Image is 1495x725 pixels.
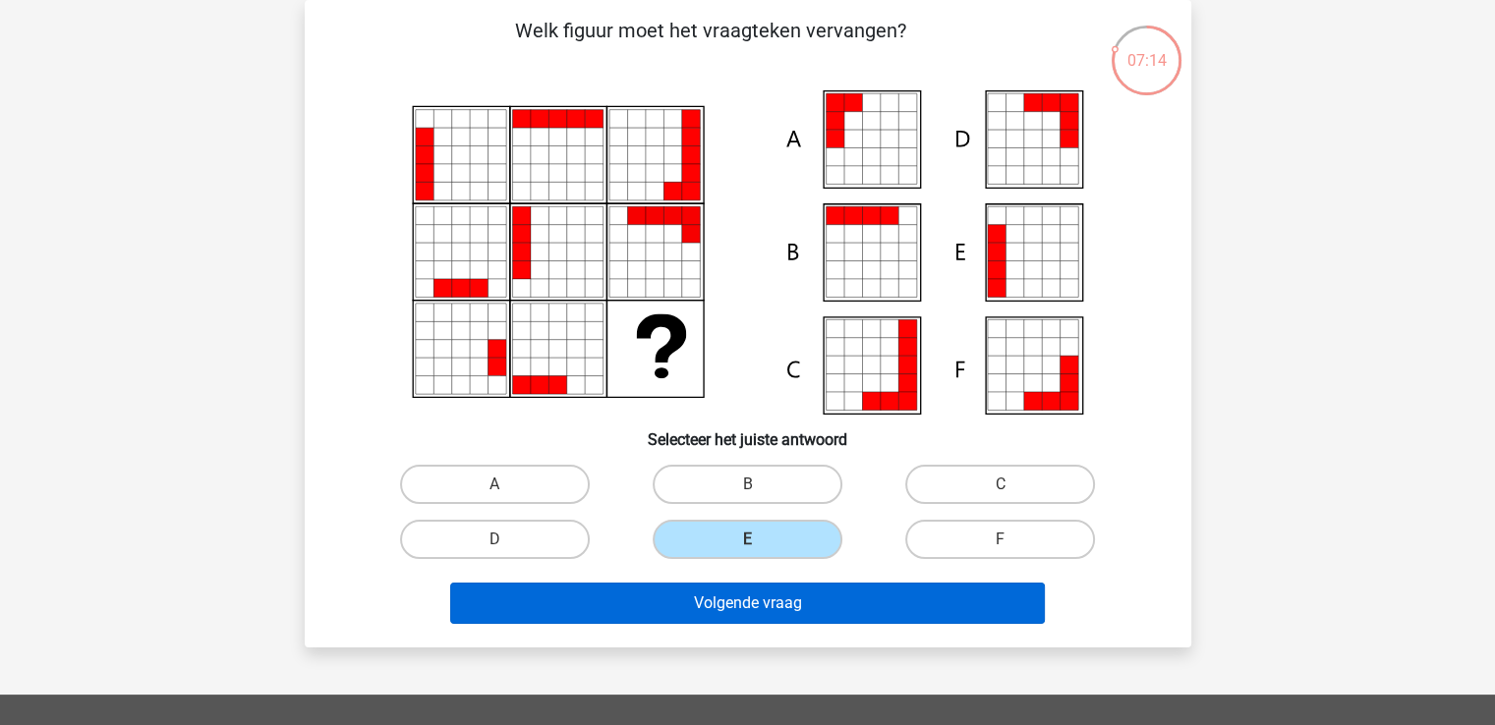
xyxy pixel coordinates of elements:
[336,16,1086,75] p: Welk figuur moet het vraagteken vervangen?
[905,520,1095,559] label: F
[905,465,1095,504] label: C
[336,415,1160,449] h6: Selecteer het juiste antwoord
[1110,24,1183,73] div: 07:14
[653,520,842,559] label: E
[400,465,590,504] label: A
[400,520,590,559] label: D
[450,583,1045,624] button: Volgende vraag
[653,465,842,504] label: B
